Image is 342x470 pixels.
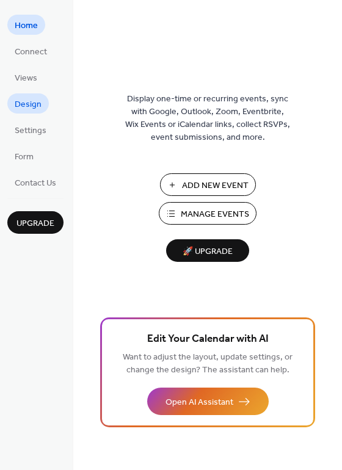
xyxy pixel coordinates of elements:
[147,388,269,415] button: Open AI Assistant
[7,41,54,61] a: Connect
[125,93,290,144] span: Display one-time or recurring events, sync with Google, Outlook, Zoom, Eventbrite, Wix Events or ...
[15,98,42,111] span: Design
[7,211,64,234] button: Upgrade
[15,151,34,164] span: Form
[15,20,38,32] span: Home
[15,177,56,190] span: Contact Us
[173,244,242,260] span: 🚀 Upgrade
[7,120,54,140] a: Settings
[16,217,54,230] span: Upgrade
[7,172,64,192] a: Contact Us
[166,239,249,262] button: 🚀 Upgrade
[166,396,233,409] span: Open AI Assistant
[147,331,269,348] span: Edit Your Calendar with AI
[123,349,293,378] span: Want to adjust the layout, update settings, or change the design? The assistant can help.
[15,125,46,137] span: Settings
[7,15,45,35] a: Home
[15,46,47,59] span: Connect
[7,93,49,114] a: Design
[160,173,256,196] button: Add New Event
[15,72,37,85] span: Views
[159,202,256,225] button: Manage Events
[182,179,249,192] span: Add New Event
[7,67,45,87] a: Views
[181,208,249,221] span: Manage Events
[7,146,41,166] a: Form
